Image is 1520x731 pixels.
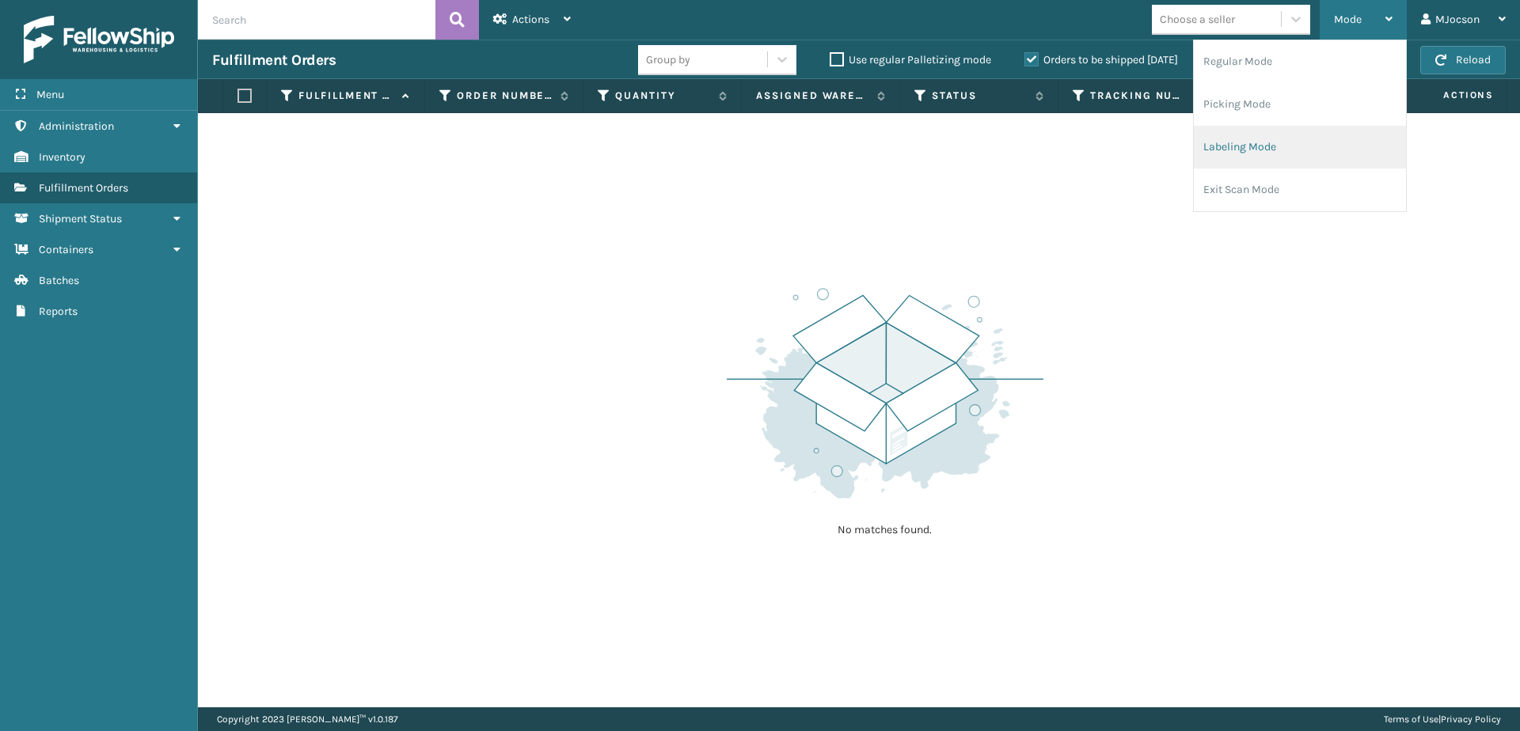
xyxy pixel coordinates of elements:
span: Containers [39,243,93,256]
span: Reports [39,305,78,318]
a: Privacy Policy [1441,714,1501,725]
span: Shipment Status [39,212,122,225]
label: Use regular Palletizing mode [830,53,991,66]
span: Actions [1393,82,1503,108]
label: Quantity [615,89,711,103]
button: Reload [1420,46,1506,74]
div: Group by [646,51,690,68]
label: Assigned Warehouse [756,89,869,103]
span: Fulfillment Orders [39,181,128,195]
span: Actions [512,13,549,26]
span: Administration [39,119,114,133]
span: Inventory [39,150,85,164]
li: Exit Scan Mode [1194,169,1406,211]
span: Menu [36,88,64,101]
div: | [1384,707,1501,731]
li: Picking Mode [1194,83,1406,126]
div: Choose a seller [1160,11,1235,28]
span: Batches [39,274,79,287]
label: Status [932,89,1028,103]
p: Copyright 2023 [PERSON_NAME]™ v 1.0.187 [217,707,398,731]
label: Tracking Number [1090,89,1186,103]
span: Mode [1334,13,1362,26]
h3: Fulfillment Orders [212,51,336,70]
li: Regular Mode [1194,40,1406,83]
a: Terms of Use [1384,714,1438,725]
img: logo [24,16,174,63]
li: Labeling Mode [1194,126,1406,169]
label: Orders to be shipped [DATE] [1024,53,1178,66]
label: Fulfillment Order Id [298,89,394,103]
label: Order Number [457,89,553,103]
